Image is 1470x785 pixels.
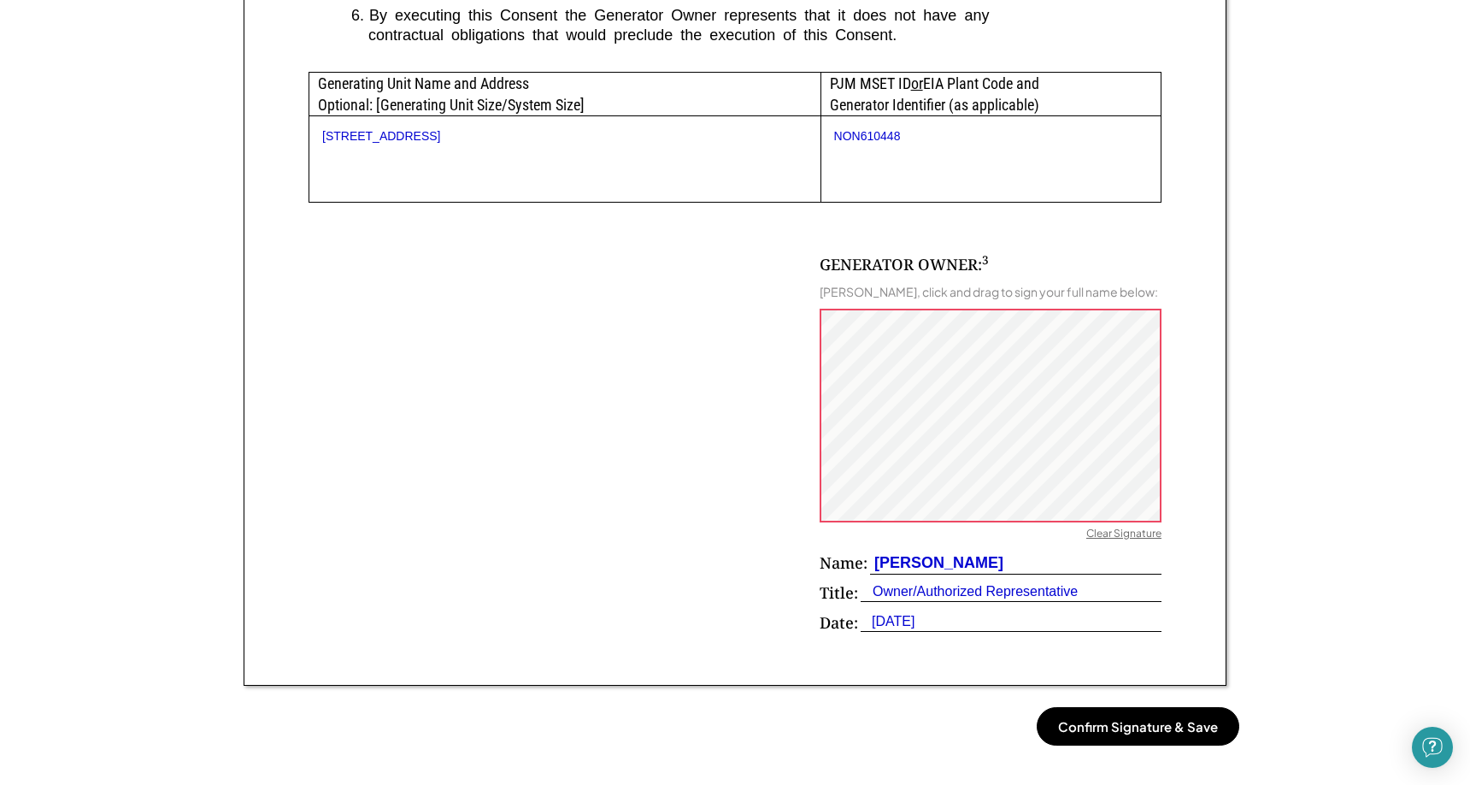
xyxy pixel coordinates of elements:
div: [DATE] [861,612,914,631]
div: 6. [351,6,364,26]
div: [PERSON_NAME] [870,552,1003,574]
div: Generating Unit Name and Address Optional: [Generating Unit Size/System Size] [309,73,820,115]
sup: 3 [982,252,989,268]
div: Date: [820,612,858,634]
button: Confirm Signature & Save [1037,707,1239,746]
div: Owner/Authorized Representative [861,582,1078,601]
u: or [911,74,923,92]
div: Title: [820,582,858,604]
div: contractual obligations that would preclude the execution of this Consent. [351,26,1161,45]
div: NON610448 [834,129,1148,144]
div: [STREET_ADDRESS] [322,129,808,144]
div: Name: [820,552,867,574]
div: Clear Signature [1086,527,1161,544]
div: [PERSON_NAME], click and drag to sign your full name below: [820,284,1158,299]
div: GENERATOR OWNER: [820,254,989,275]
div: Open Intercom Messenger [1412,727,1453,768]
div: By executing this Consent the Generator Owner represents that it does not have any [369,6,1161,26]
div: PJM MSET ID EIA Plant Code and Generator Identifier (as applicable) [821,73,1161,115]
